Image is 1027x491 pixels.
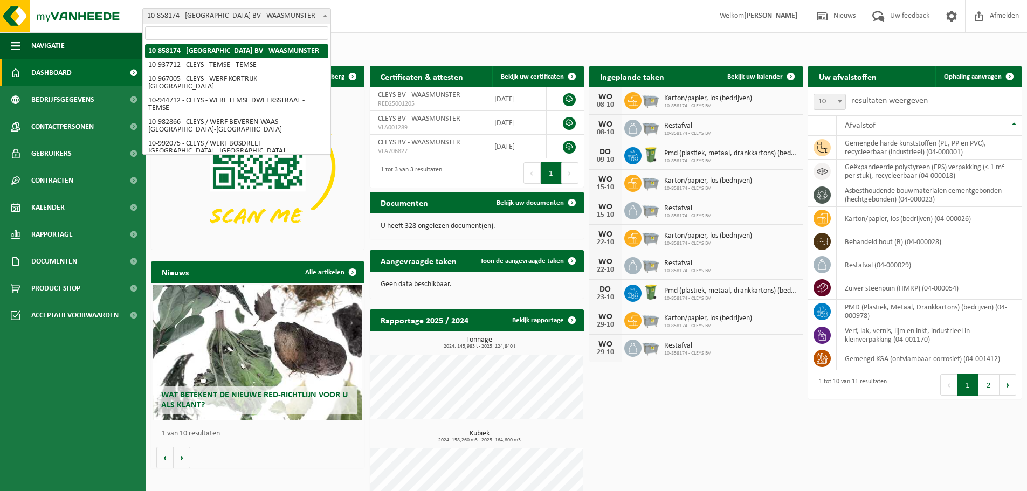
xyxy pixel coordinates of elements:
[142,8,331,24] span: 10-858174 - CLEYS BV - WAASMUNSTER
[727,73,783,80] span: Bekijk uw kalender
[837,160,1022,183] td: geëxpandeerde polystyreen (EPS) verpakking (< 1 m² per stuk), recycleerbaar (04-000018)
[378,147,478,156] span: VLA706827
[378,91,460,99] span: CLEYS BV - WAASMUNSTER
[595,258,616,266] div: WO
[151,87,364,247] img: Download de VHEPlus App
[664,268,711,274] span: 10-858174 - CLEYS BV
[31,194,65,221] span: Kalender
[837,347,1022,370] td: gemengd KGA (ontvlambaar-corrosief) (04-001412)
[595,101,616,109] div: 08-10
[642,310,660,329] img: WB-2500-GAL-GY-01
[664,350,711,357] span: 10-858174 - CLEYS BV
[541,162,562,184] button: 1
[664,149,797,158] span: Pmd (plastiek, metaal, drankkartons) (bedrijven)
[851,96,928,105] label: resultaten weergeven
[375,344,583,349] span: 2024: 145,983 t - 2025: 124,840 t
[378,139,460,147] span: CLEYS BV - WAASMUNSTER
[31,302,119,329] span: Acceptatievoorwaarden
[151,261,199,282] h2: Nieuws
[837,276,1022,300] td: zuiver steenpuin (HMRP) (04-000054)
[486,135,547,158] td: [DATE]
[595,175,616,184] div: WO
[162,430,359,438] p: 1 van 10 resultaten
[375,161,442,185] div: 1 tot 3 van 3 resultaten
[642,200,660,219] img: WB-2500-GAL-GY-01
[664,177,752,185] span: Karton/papier, los (bedrijven)
[664,323,752,329] span: 10-858174 - CLEYS BV
[664,204,711,213] span: Restafval
[145,58,328,72] li: 10-937712 - CLEYS - TEMSE - TEMSE
[488,192,583,213] a: Bekijk uw documenten
[814,373,887,397] div: 1 tot 10 van 11 resultaten
[378,115,460,123] span: CLEYS BV - WAASMUNSTER
[837,323,1022,347] td: verf, lak, vernis, lijm en inkt, industrieel in kleinverpakking (04-001170)
[664,342,711,350] span: Restafval
[642,118,660,136] img: WB-2500-GAL-GY-01
[378,123,478,132] span: VLA001289
[145,94,328,115] li: 10-944712 - CLEYS - WERF TEMSE DWEERSSTRAAT - TEMSE
[375,336,583,349] h3: Tonnage
[978,374,1000,396] button: 2
[31,167,73,194] span: Contracten
[370,192,439,213] h2: Documenten
[664,259,711,268] span: Restafval
[957,374,978,396] button: 1
[595,340,616,349] div: WO
[370,250,467,271] h2: Aangevraagde taken
[944,73,1002,80] span: Ophaling aanvragen
[375,438,583,443] span: 2024: 158,260 m3 - 2025: 164,800 m3
[595,266,616,274] div: 22-10
[642,228,660,246] img: WB-2500-GAL-GY-01
[664,103,752,109] span: 10-858174 - CLEYS BV
[664,122,711,130] span: Restafval
[837,183,1022,207] td: asbesthoudende bouwmaterialen cementgebonden (hechtgebonden) (04-000023)
[664,213,711,219] span: 10-858174 - CLEYS BV
[814,94,845,109] span: 10
[664,94,752,103] span: Karton/papier, los (bedrijven)
[381,281,573,288] p: Geen data beschikbaar.
[378,100,478,108] span: RED25001205
[161,391,348,410] span: Wat betekent de nieuwe RED-richtlijn voor u als klant?
[145,115,328,137] li: 10-982866 - CLEYS / WERF BEVEREN-WAAS - [GEOGRAPHIC_DATA]-[GEOGRAPHIC_DATA]
[642,255,660,274] img: WB-2500-GAL-GY-01
[145,137,328,158] li: 10-992075 - CLEYS / WERF BOSDREEF [GEOGRAPHIC_DATA] - [GEOGRAPHIC_DATA]
[664,130,711,137] span: 10-858174 - CLEYS BV
[664,185,752,192] span: 10-858174 - CLEYS BV
[31,248,77,275] span: Documenten
[595,313,616,321] div: WO
[595,156,616,164] div: 09-10
[486,111,547,135] td: [DATE]
[523,162,541,184] button: Previous
[814,94,846,110] span: 10
[744,12,798,20] strong: [PERSON_NAME]
[642,91,660,109] img: WB-2500-GAL-GY-01
[31,113,94,140] span: Contactpersonen
[642,283,660,301] img: WB-0240-HPE-GN-50
[837,230,1022,253] td: behandeld hout (B) (04-000028)
[595,93,616,101] div: WO
[664,232,752,240] span: Karton/papier, los (bedrijven)
[719,66,802,87] a: Bekijk uw kalender
[31,221,73,248] span: Rapportage
[595,321,616,329] div: 29-10
[664,295,797,302] span: 10-858174 - CLEYS BV
[31,32,65,59] span: Navigatie
[492,66,583,87] a: Bekijk uw certificaten
[595,129,616,136] div: 08-10
[504,309,583,331] a: Bekijk rapportage
[31,59,72,86] span: Dashboard
[837,207,1022,230] td: karton/papier, los (bedrijven) (04-000026)
[595,203,616,211] div: WO
[486,87,547,111] td: [DATE]
[145,44,328,58] li: 10-858174 - [GEOGRAPHIC_DATA] BV - WAASMUNSTER
[31,275,80,302] span: Product Shop
[642,146,660,164] img: WB-0240-HPE-GN-50
[940,374,957,396] button: Previous
[562,162,578,184] button: Next
[837,136,1022,160] td: gemengde harde kunststoffen (PE, PP en PVC), recycleerbaar (industrieel) (04-000001)
[31,140,72,167] span: Gebruikers
[589,66,675,87] h2: Ingeplande taken
[664,158,797,164] span: 10-858174 - CLEYS BV
[472,250,583,272] a: Toon de aangevraagde taken
[1000,374,1016,396] button: Next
